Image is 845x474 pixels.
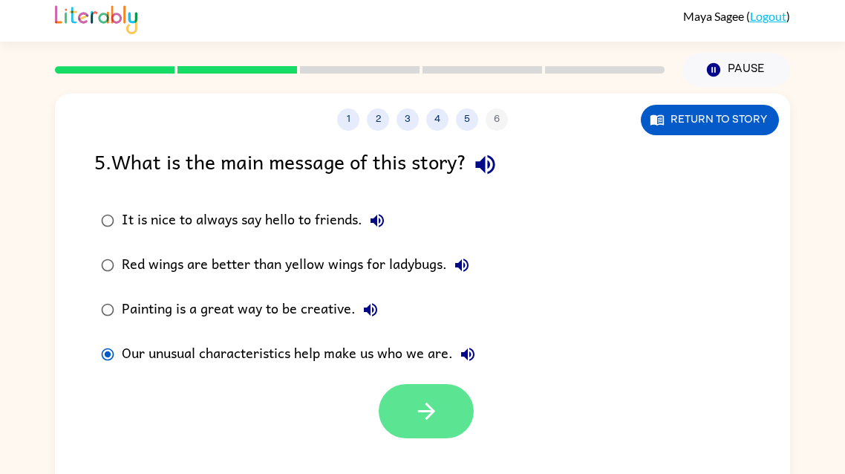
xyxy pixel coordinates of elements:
button: It is nice to always say hello to friends. [362,206,392,236]
button: Pause [682,53,790,87]
button: Return to story [641,105,779,135]
button: 4 [426,108,448,131]
div: Our unusual characteristics help make us who we are. [122,340,483,369]
img: Literably [55,1,137,34]
button: 5 [456,108,478,131]
button: Painting is a great way to be creative. [356,295,385,325]
div: Red wings are better than yellow wings for ladybugs. [122,250,477,280]
a: Logout [750,9,786,23]
div: 5 . What is the main message of this story? [94,146,751,184]
button: 1 [337,108,359,131]
button: Our unusual characteristics help make us who we are. [453,340,483,369]
div: ( ) [683,9,790,23]
button: Red wings are better than yellow wings for ladybugs. [447,250,477,280]
span: Maya Sagee [683,9,746,23]
button: 3 [397,108,419,131]
div: Painting is a great way to be creative. [122,295,385,325]
div: It is nice to always say hello to friends. [122,206,392,236]
button: 2 [367,108,389,131]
